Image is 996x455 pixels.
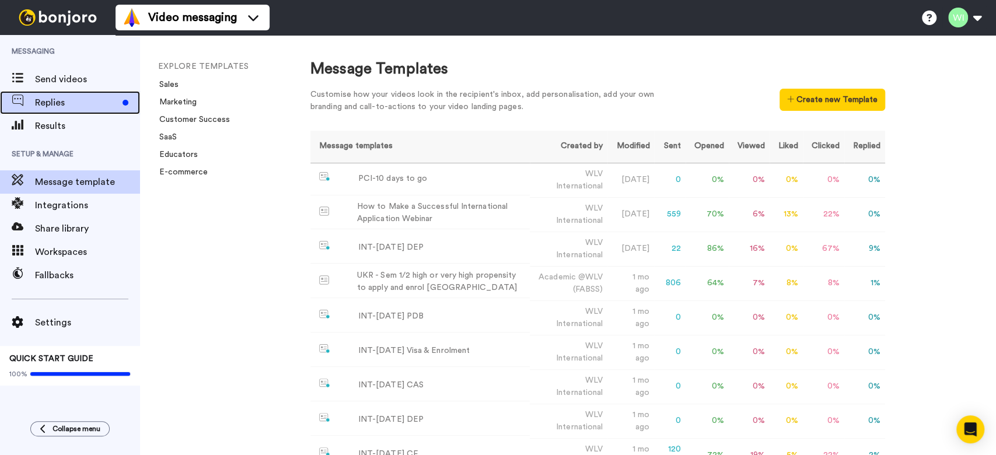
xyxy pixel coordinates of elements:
[607,335,654,369] td: 1 mo ago
[803,404,844,438] td: 0 %
[844,232,885,266] td: 9 %
[770,197,803,232] td: 13 %
[770,163,803,197] td: 0 %
[803,197,844,232] td: 22 %
[319,344,330,353] img: nextgen-template.svg
[530,404,607,438] td: WLV
[803,163,844,197] td: 0 %
[654,369,686,404] td: 0
[686,232,729,266] td: 86 %
[556,354,603,362] span: International
[556,251,603,259] span: International
[770,131,803,163] th: Liked
[35,198,140,212] span: Integrations
[686,404,729,438] td: 0 %
[152,80,179,89] a: Sales
[310,58,885,80] div: Message Templates
[686,369,729,404] td: 0 %
[35,72,140,86] span: Send videos
[654,300,686,335] td: 0
[148,9,237,26] span: Video messaging
[780,89,885,111] button: Create new Template
[686,131,729,163] th: Opened
[729,197,770,232] td: 6 %
[556,182,603,190] span: International
[319,275,329,285] img: Message-temps.svg
[319,413,330,422] img: nextgen-template.svg
[358,242,424,254] div: INT-[DATE] DEP
[35,175,140,189] span: Message template
[530,335,607,369] td: WLV
[530,131,607,163] th: Created by
[556,388,603,397] span: International
[686,300,729,335] td: 0 %
[654,131,686,163] th: Sent
[14,9,102,26] img: bj-logo-header-white.svg
[729,163,770,197] td: 0 %
[844,335,885,369] td: 0 %
[770,335,803,369] td: 0 %
[844,300,885,335] td: 0 %
[686,266,729,300] td: 64 %
[152,98,197,106] a: Marketing
[556,423,603,431] span: International
[803,266,844,300] td: 8 %
[686,335,729,369] td: 0 %
[152,168,208,176] a: E-commerce
[319,379,330,388] img: nextgen-template.svg
[358,173,427,185] div: PCI-10 days to go
[654,197,686,232] td: 559
[729,266,770,300] td: 7 %
[123,8,141,27] img: vm-color.svg
[152,133,177,141] a: SaaS
[35,119,140,133] span: Results
[9,369,27,379] span: 100%
[310,89,672,113] div: Customise how your videos look in the recipient's inbox, add personalisation, add your own brandi...
[803,131,844,163] th: Clicked
[319,310,330,319] img: nextgen-template.svg
[844,369,885,404] td: 0 %
[654,335,686,369] td: 0
[654,404,686,438] td: 0
[310,131,530,163] th: Message templates
[53,424,100,433] span: Collapse menu
[530,300,607,335] td: WLV
[158,61,316,73] li: EXPLORE TEMPLATES
[729,131,770,163] th: Viewed
[319,206,329,216] img: Message-temps.svg
[152,150,198,159] a: Educators
[844,197,885,232] td: 0 %
[770,404,803,438] td: 0 %
[803,300,844,335] td: 0 %
[607,300,654,335] td: 1 mo ago
[729,369,770,404] td: 0 %
[607,163,654,197] td: [DATE]
[9,355,93,363] span: QUICK START GUIDE
[844,163,885,197] td: 0 %
[530,232,607,266] td: WLV
[530,163,607,197] td: WLV
[35,96,118,110] span: Replies
[770,369,803,404] td: 0 %
[607,131,654,163] th: Modified
[803,335,844,369] td: 0 %
[729,335,770,369] td: 0 %
[844,404,885,438] td: 0 %
[530,369,607,404] td: WLV
[770,266,803,300] td: 8 %
[30,421,110,436] button: Collapse menu
[729,404,770,438] td: 0 %
[686,163,729,197] td: 0 %
[770,232,803,266] td: 0 %
[530,197,607,232] td: WLV
[358,414,424,426] div: INT-[DATE] DEP
[556,320,603,328] span: International
[35,268,140,282] span: Fallbacks
[319,241,330,250] img: nextgen-template.svg
[573,273,603,293] span: @WLV (FABSS)
[686,197,729,232] td: 70 %
[607,266,654,300] td: 1 mo ago
[35,316,140,330] span: Settings
[607,197,654,232] td: [DATE]
[729,232,770,266] td: 16 %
